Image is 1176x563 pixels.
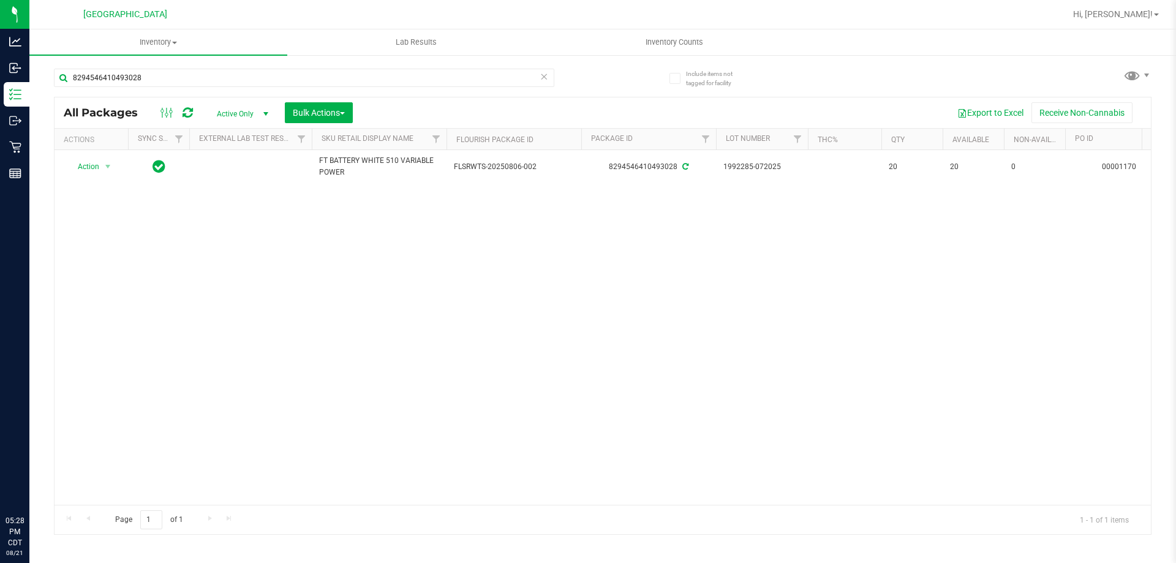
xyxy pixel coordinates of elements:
a: Filter [169,129,189,149]
a: Sync Status [138,134,185,143]
inline-svg: Reports [9,167,21,179]
a: Non-Available [1014,135,1068,144]
span: [GEOGRAPHIC_DATA] [83,9,167,20]
inline-svg: Inbound [9,62,21,74]
a: Lot Number [726,134,770,143]
a: Filter [426,129,447,149]
a: Inventory Counts [545,29,803,55]
p: 08/21 [6,548,24,557]
a: Filter [696,129,716,149]
span: All Packages [64,106,150,119]
a: PO ID [1075,134,1093,143]
input: 1 [140,510,162,529]
a: Package ID [591,134,633,143]
span: Hi, [PERSON_NAME]! [1073,9,1153,19]
div: Actions [64,135,123,144]
span: 1 - 1 of 1 items [1070,510,1139,529]
a: 00001170 [1102,162,1136,171]
span: Sync from Compliance System [680,162,688,171]
inline-svg: Analytics [9,36,21,48]
span: Lab Results [379,37,453,48]
span: Inventory Counts [629,37,720,48]
iframe: Resource center [12,465,49,502]
span: Action [67,158,100,175]
a: Lab Results [287,29,545,55]
span: select [100,158,116,175]
span: 20 [950,161,997,173]
span: 20 [889,161,935,173]
button: Receive Non-Cannabis [1031,102,1133,123]
button: Bulk Actions [285,102,353,123]
inline-svg: Retail [9,141,21,153]
input: Search Package ID, Item Name, SKU, Lot or Part Number... [54,69,554,87]
span: Bulk Actions [293,108,345,118]
span: FLSRWTS-20250806-002 [454,161,574,173]
a: Inventory [29,29,287,55]
a: External Lab Test Result [199,134,295,143]
a: Available [952,135,989,144]
a: Flourish Package ID [456,135,533,144]
a: Sku Retail Display Name [322,134,413,143]
span: In Sync [153,158,165,175]
a: Filter [292,129,312,149]
a: Qty [891,135,905,144]
span: Clear [540,69,548,85]
a: Filter [788,129,808,149]
span: 0 [1011,161,1058,173]
span: FT BATTERY WHITE 510 VARIABLE POWER [319,155,439,178]
button: Export to Excel [949,102,1031,123]
span: Inventory [29,37,287,48]
inline-svg: Outbound [9,115,21,127]
span: Page of 1 [105,510,193,529]
div: 8294546410493028 [579,161,718,173]
p: 05:28 PM CDT [6,515,24,548]
inline-svg: Inventory [9,88,21,100]
span: 1992285-072025 [723,161,801,173]
a: THC% [818,135,838,144]
span: Include items not tagged for facility [686,69,747,88]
